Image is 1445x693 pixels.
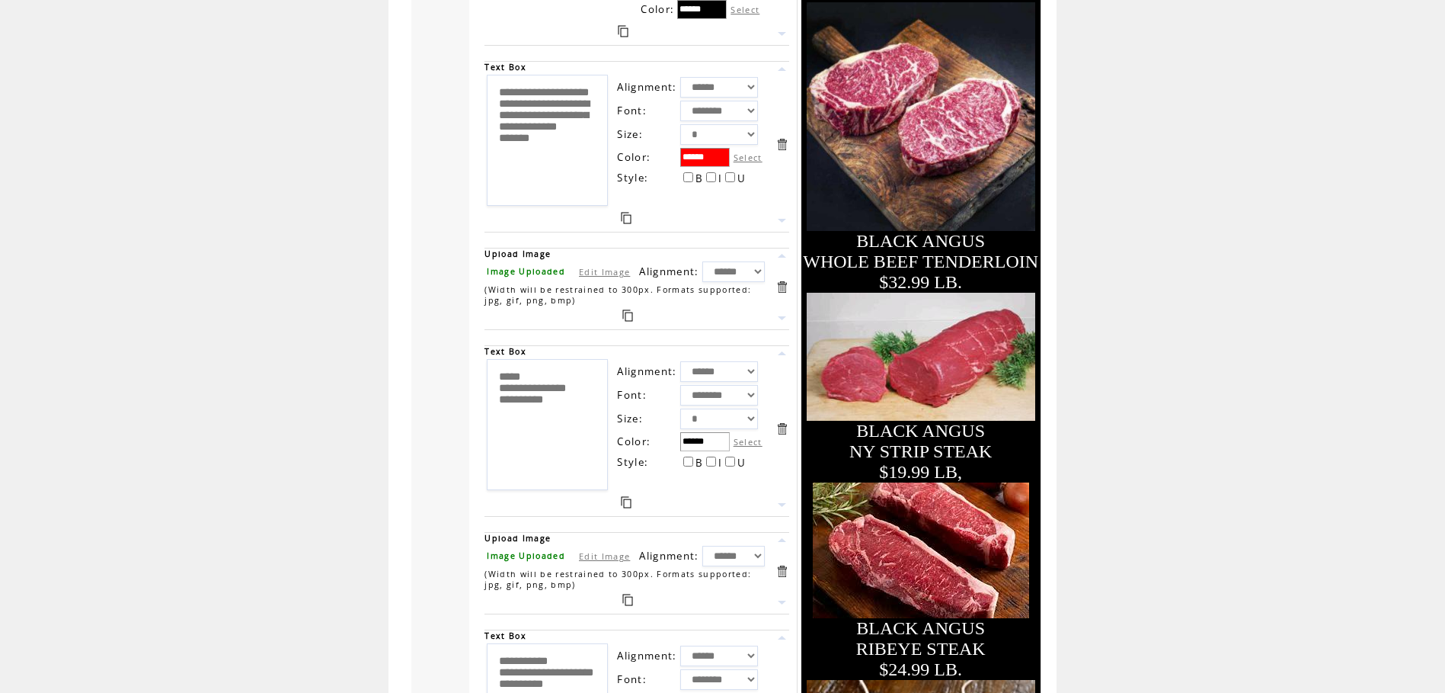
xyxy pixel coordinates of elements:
span: Color: [617,150,651,164]
span: Image Uploaded [487,266,565,277]
a: Duplicate this item [622,594,633,606]
label: Select [730,4,759,15]
span: (Width will be restrained to 300px. Formats supported: jpg, gif, png, bmp) [484,284,751,306]
a: Move this item down [775,498,789,512]
span: Size: [617,127,643,141]
span: Font: [617,104,647,117]
font: BLACK ANGUS RIBEYE STEAK $24.99 LB. [856,618,986,679]
a: Move this item up [775,249,789,263]
span: Alignment: [617,649,676,663]
span: Alignment: [639,265,699,278]
a: Edit Image [579,550,630,562]
a: Move this item down [775,595,789,610]
label: Select [734,436,762,448]
a: Move this item down [775,213,789,228]
span: Style: [617,455,648,469]
span: Font: [617,388,647,402]
a: Move this item up [775,62,789,76]
a: Move this item down [775,311,789,326]
a: Move this item up [775,346,789,361]
a: Delete this item [775,280,789,294]
a: Delete this item [775,137,789,152]
span: Color: [617,435,651,448]
a: Edit Image [579,266,630,278]
img: images [807,293,1035,421]
img: images [813,483,1029,618]
span: Upload Image [484,249,551,259]
font: BLACK ANGUS NY STRIP STEAK $19.99 LB, [849,421,993,482]
span: B [695,172,703,185]
span: Alignment: [617,364,676,378]
a: Duplicate this item [618,25,628,37]
a: Move this item down [775,27,789,41]
span: Size: [617,412,643,425]
span: Image Uploaded [487,550,565,561]
span: Style: [617,171,648,184]
span: Text Box [484,62,526,72]
span: Font: [617,672,647,686]
span: (Width will be restrained to 300px. Formats supported: jpg, gif, png, bmp) [484,569,751,590]
a: Move this item up [775,533,789,547]
span: Alignment: [639,549,699,563]
span: Alignment: [617,80,676,94]
a: Delete this item [775,422,789,436]
span: B [695,456,703,470]
a: Duplicate this item [621,212,631,224]
font: BLACK ANGUS WHOLE BEEF TENDERLOIN $32.99 LB. [803,231,1038,292]
span: U [737,172,746,185]
a: Move this item up [775,630,789,645]
span: Color: [641,2,674,16]
span: Upload Image [484,533,551,544]
a: Duplicate this item [622,310,633,322]
span: U [737,456,746,470]
span: I [718,172,722,185]
img: images [807,2,1035,231]
label: Select [734,152,762,163]
span: Text Box [484,346,526,357]
a: Duplicate this item [621,496,631,509]
a: Delete this item [775,564,789,579]
span: I [718,456,722,470]
span: Text Box [484,630,526,641]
